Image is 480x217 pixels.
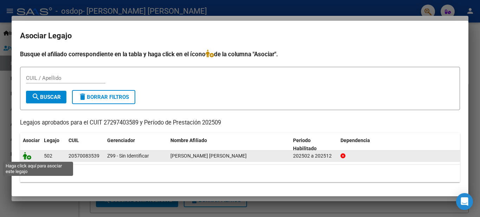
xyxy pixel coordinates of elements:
[20,119,460,127] p: Legajos aprobados para el CUIT 27297403589 y Período de Prestación 202509
[340,138,370,143] span: Dependencia
[170,153,247,159] span: ALVAREZ SANCHEZ PAULO BENICIO
[293,152,335,160] div: 202502 a 202512
[107,138,135,143] span: Gerenciador
[78,94,129,100] span: Borrar Filtros
[41,133,66,156] datatable-header-cell: Legajo
[44,138,59,143] span: Legajo
[20,133,41,156] datatable-header-cell: Asociar
[23,138,40,143] span: Asociar
[104,133,168,156] datatable-header-cell: Gerenciador
[338,133,460,156] datatable-header-cell: Dependencia
[69,138,79,143] span: CUIL
[293,138,317,151] span: Periodo Habilitado
[66,133,104,156] datatable-header-cell: CUIL
[170,138,207,143] span: Nombre Afiliado
[20,50,460,59] h4: Busque el afiliado correspondiente en la tabla y haga click en el ícono de la columna "Asociar".
[69,152,99,160] div: 20570083539
[290,133,338,156] datatable-header-cell: Periodo Habilitado
[78,92,87,101] mat-icon: delete
[456,193,473,210] div: Open Intercom Messenger
[32,94,61,100] span: Buscar
[168,133,290,156] datatable-header-cell: Nombre Afiliado
[32,92,40,101] mat-icon: search
[72,90,135,104] button: Borrar Filtros
[107,153,149,159] span: Z99 - Sin Identificar
[26,91,66,103] button: Buscar
[20,29,460,43] h2: Asociar Legajo
[44,153,52,159] span: 502
[20,165,460,182] div: 1 registros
